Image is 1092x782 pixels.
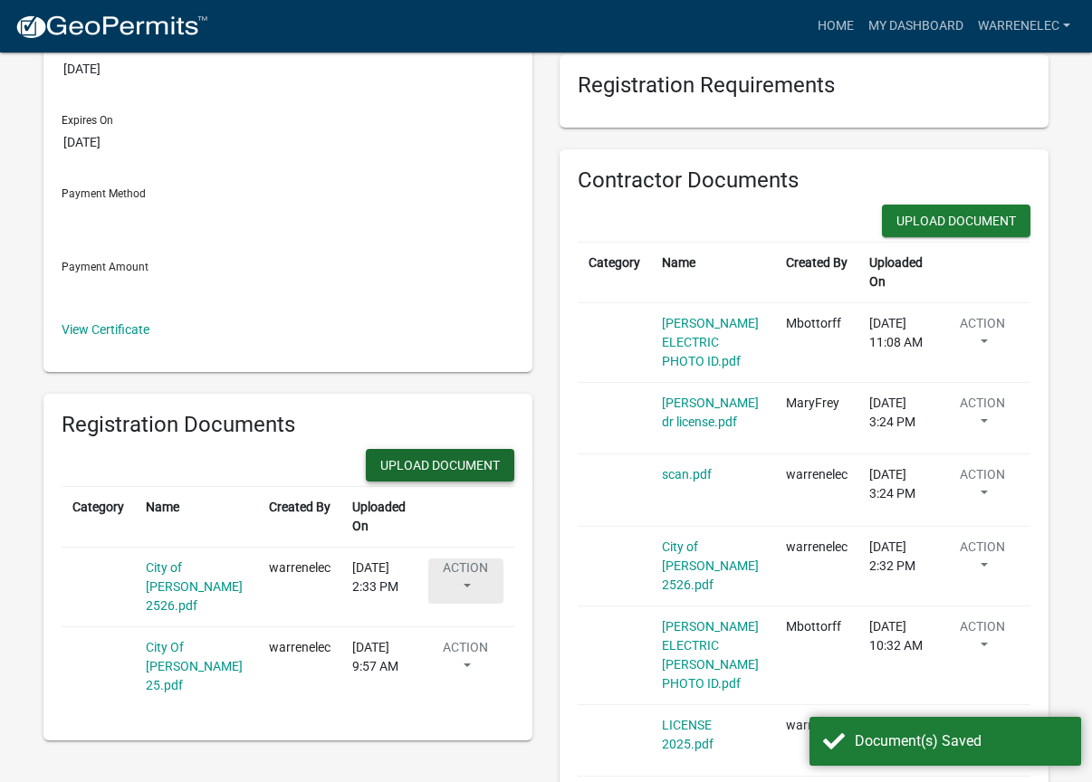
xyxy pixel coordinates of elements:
button: Action [428,558,503,604]
button: Upload Document [366,449,514,482]
td: MaryFrey [775,382,858,454]
th: Name [135,486,258,547]
td: warrenelec [775,526,858,606]
button: Action [945,716,1020,761]
a: My Dashboard [861,9,971,43]
a: LICENSE 2025.pdf [662,718,714,751]
th: Uploaded On [858,242,934,302]
td: [DATE] 10:32 AM [858,606,934,704]
a: Home [810,9,861,43]
button: Action [945,394,1020,439]
h6: Registration Requirements [578,72,1030,99]
th: Category [578,242,651,302]
a: scan.pdf [662,467,712,482]
td: [DATE] 3:24 PM [858,454,934,527]
td: [DATE] 11:08 AM [858,302,934,382]
td: [DATE] 2:33 PM [341,547,418,626]
a: warrenelec [971,9,1078,43]
wm-modal-confirm: New Document [366,449,514,486]
td: warrenelec [775,454,858,527]
a: City of [PERSON_NAME] 2526.pdf [662,539,759,592]
a: View Certificate [62,322,149,337]
h6: Contractor Documents [578,167,1030,194]
a: City Of [PERSON_NAME] 25.pdf [146,640,243,692]
td: warrenelec [258,626,341,706]
th: Name [651,242,775,302]
a: City of [PERSON_NAME] 2526.pdf [146,560,243,613]
td: warrenelec [775,704,858,777]
td: [DATE] 2:32 PM [858,526,934,606]
a: [PERSON_NAME] ELECTRIC PHOTO ID.pdf [662,316,759,368]
button: Action [945,314,1020,359]
th: Uploaded On [341,486,418,547]
button: Action [945,465,1020,510]
wm-modal-confirm: New Document [882,205,1030,242]
button: Action [945,617,1020,663]
td: [DATE] 9:57 AM [341,626,418,706]
button: Action [945,538,1020,583]
th: Created By [775,242,858,302]
a: [PERSON_NAME] dr license.pdf [662,396,759,429]
td: [DATE] 10:32 AM [858,704,934,777]
th: Category [62,486,135,547]
td: Mbottorff [775,606,858,704]
td: warrenelec [258,547,341,626]
h6: Registration Documents [62,412,514,438]
div: Document(s) Saved [855,730,1068,752]
button: Upload Document [882,205,1030,237]
th: Created By [258,486,341,547]
td: [DATE] 3:24 PM [858,382,934,454]
td: Mbottorff [775,302,858,382]
button: Action [428,638,503,683]
a: [PERSON_NAME] ELECTRIC [PERSON_NAME] PHOTO ID.pdf [662,619,759,691]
